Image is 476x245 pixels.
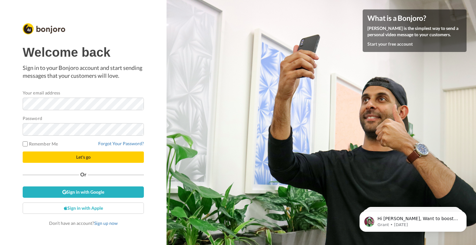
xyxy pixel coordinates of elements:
a: Start your free account [367,41,413,47]
h4: What is a Bonjoro? [367,14,462,22]
label: Your email address [23,89,60,96]
span: Or [79,172,88,177]
iframe: Intercom notifications message [350,198,476,242]
a: Forgot Your Password? [98,141,144,146]
a: Sign in with Google [23,186,144,198]
input: Remember Me [23,141,28,146]
label: Password [23,115,42,122]
p: Sign in to your Bonjoro account and start sending messages that your customers will love. [23,64,144,80]
button: Let's go [23,151,144,163]
a: Sign in with Apple [23,202,144,214]
span: Let's go [76,154,91,160]
a: Sign up now [94,220,118,226]
span: Don’t have an account? [49,220,118,226]
p: [PERSON_NAME] is the simplest way to send a personal video message to your customers. [367,25,462,38]
span: Hi [PERSON_NAME], Want to boost your Bonjoro email open rates? Here's our help doc to assist with... [27,18,108,73]
h1: Welcome back [23,45,144,59]
p: Message from Grant, sent 65w ago [27,24,109,30]
label: Remember Me [23,140,58,147]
